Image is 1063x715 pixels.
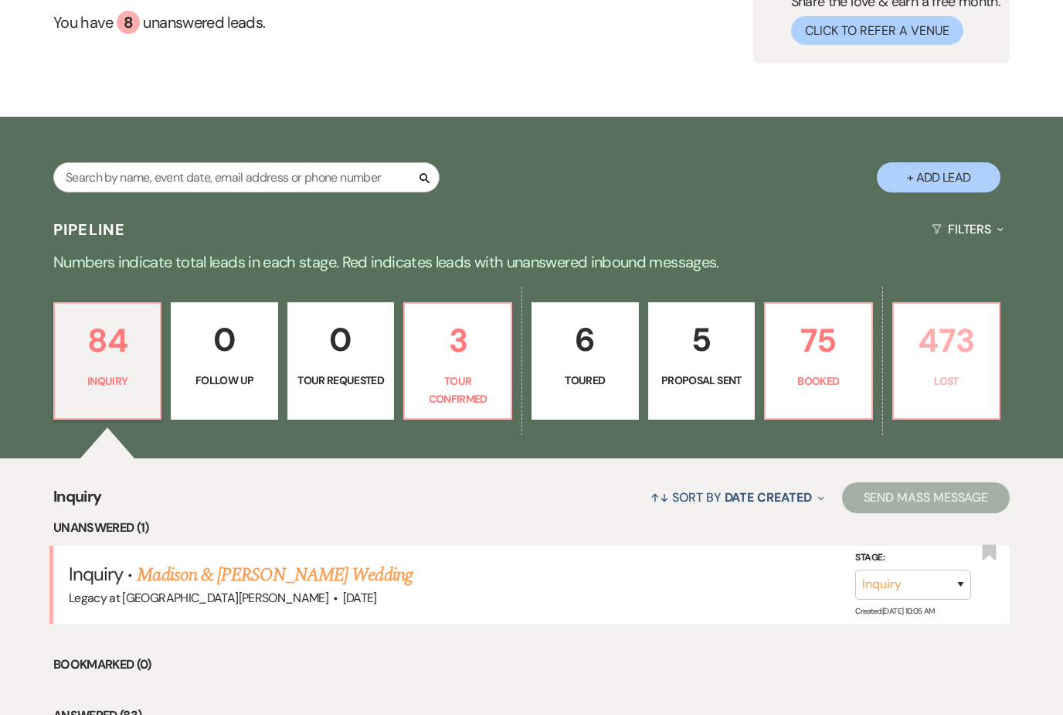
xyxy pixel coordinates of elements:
span: ↑↓ [650,489,669,506]
p: 5 [658,314,745,366]
p: 473 [903,315,990,366]
p: 84 [64,315,151,366]
a: 84Inquiry [53,302,162,420]
a: 0Tour Requested [287,302,395,420]
span: Legacy at [GEOGRAPHIC_DATA][PERSON_NAME] [69,590,328,606]
p: 0 [297,314,385,366]
p: 6 [542,314,629,366]
li: Bookmarked (0) [53,655,1010,675]
p: Tour Requested [297,372,385,389]
a: 473Lost [892,302,1001,420]
p: Follow Up [181,372,268,389]
a: 6Toured [531,302,639,420]
p: 3 [414,315,501,366]
p: Proposal Sent [658,372,745,389]
label: Stage: [855,550,971,567]
a: 75Booked [764,302,873,420]
p: Inquiry [64,373,151,390]
button: Sort By Date Created [644,477,830,518]
a: You have 8 unanswered leads. [53,11,359,34]
a: 5Proposal Sent [648,302,756,420]
h3: Pipeline [53,219,126,240]
span: [DATE] [343,590,377,606]
p: 0 [181,314,268,366]
button: + Add Lead [877,162,1000,192]
button: Click to Refer a Venue [791,16,963,45]
a: 0Follow Up [171,302,278,420]
span: Inquiry [53,485,102,518]
div: 8 [117,11,140,34]
p: Lost [903,373,990,390]
a: 3Tour Confirmed [403,302,512,420]
input: Search by name, event date, email address or phone number [53,162,440,192]
li: Unanswered (1) [53,518,1010,538]
a: Madison & [PERSON_NAME] Wedding [137,561,412,589]
button: Filters [925,209,1010,250]
span: Date Created [725,489,812,506]
p: Booked [775,373,862,390]
p: 75 [775,315,862,366]
span: Inquiry [69,562,123,586]
p: Tour Confirmed [414,373,501,407]
span: Created: [DATE] 10:05 AM [855,606,934,616]
p: Toured [542,372,629,389]
button: Send Mass Message [842,482,1010,513]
